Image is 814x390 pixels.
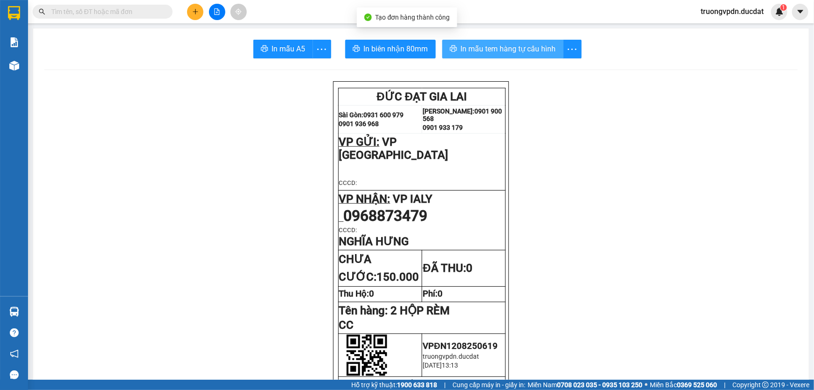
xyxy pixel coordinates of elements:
span: 0 [369,289,375,299]
span: VP IALY [393,192,433,206]
img: solution-icon [9,37,19,47]
span: 150.000 [377,270,419,284]
span: 0 [466,262,473,275]
strong: [PERSON_NAME]: [423,107,474,115]
span: 13:13 [442,362,458,369]
span: truongvpdn.ducdat [423,353,479,360]
span: more [564,43,581,55]
span: NGHĨA HƯNG [339,235,409,248]
img: warehouse-icon [9,61,19,71]
strong: 0369 525 060 [677,381,717,389]
input: Tìm tên, số ĐT hoặc mã đơn [51,7,161,17]
span: Miền Bắc [650,380,717,390]
span: | [444,380,445,390]
span: CCCD: [339,227,357,234]
button: aim [230,4,247,20]
strong: 0708 023 035 - 0935 103 250 [557,381,642,389]
span: Hỗ trợ kỹ thuật: [351,380,437,390]
strong: 0901 933 179 [423,124,463,131]
strong: 0901 900 568 [423,107,502,122]
span: In mẫu tem hàng tự cấu hình [461,43,556,55]
strong: Sài Gòn: [339,111,364,119]
img: warehouse-icon [9,307,19,317]
span: VP [GEOGRAPHIC_DATA] [6,58,116,85]
button: more [563,40,582,58]
td: Phát triển bởi [DOMAIN_NAME] [338,376,506,389]
span: VP [GEOGRAPHIC_DATA] [339,135,449,162]
span: | [724,380,725,390]
span: printer [261,45,268,54]
span: Tạo đơn hàng thành công [376,14,450,21]
button: printerIn mẫu A5 [253,40,313,58]
span: aim [235,8,242,15]
span: VPĐN1208250619 [423,341,497,351]
span: Tên hàng: [339,304,450,317]
span: ĐỨC ĐẠT GIA LAI [377,90,467,103]
button: plus [187,4,203,20]
img: logo-vxr [8,6,20,20]
strong: 1900 633 818 [397,381,437,389]
strong: 0931 600 979 [34,31,80,40]
button: printerIn biên nhận 80mm [345,40,436,58]
span: plus [192,8,199,15]
span: ĐỨC ĐẠT GIA LAI [37,9,127,22]
strong: Sài Gòn: [6,31,34,40]
strong: Thu Hộ: [339,289,375,299]
span: [DATE] [423,362,442,369]
strong: CHƯA CƯỚC: [339,253,419,284]
strong: Phí: [423,289,443,299]
sup: 1 [780,4,787,11]
span: printer [353,45,360,54]
strong: 0901 936 968 [339,120,379,128]
span: notification [10,349,19,358]
span: 0968873479 [344,207,428,225]
span: message [10,370,19,379]
span: Miền Nam [528,380,642,390]
span: printer [450,45,457,54]
strong: 0901 900 568 [83,26,158,44]
button: caret-down [792,4,808,20]
button: more [313,40,331,58]
button: file-add [209,4,225,20]
span: truongvpdn.ducdat [693,6,771,17]
span: VP NHẬN: [339,192,390,206]
span: more [313,43,331,55]
span: 1 [782,4,785,11]
span: file-add [214,8,220,15]
strong: [PERSON_NAME]: [83,26,141,35]
strong: ĐÃ THU: [423,262,472,275]
span: 2 HỘP RÈM [391,304,450,317]
span: VP GỬI: [339,135,380,149]
strong: 0901 936 968 [6,41,52,50]
span: In biên nhận 80mm [364,43,428,55]
img: qr-code [346,334,388,376]
strong: 0901 933 179 [83,45,129,54]
span: copyright [762,382,769,388]
strong: 0931 600 979 [364,111,404,119]
span: In mẫu A5 [272,43,306,55]
span: CCCD: [339,179,357,186]
span: question-circle [10,328,19,337]
span: search [39,8,45,15]
span: ⚪️ [645,383,647,387]
span: Cung cấp máy in - giấy in: [452,380,525,390]
span: caret-down [796,7,805,16]
span: 0 [438,289,443,299]
span: check-circle [364,14,372,21]
span: CC [339,319,354,332]
span: VP GỬI: [6,58,47,71]
button: printerIn mẫu tem hàng tự cấu hình [442,40,564,58]
img: icon-new-feature [775,7,784,16]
